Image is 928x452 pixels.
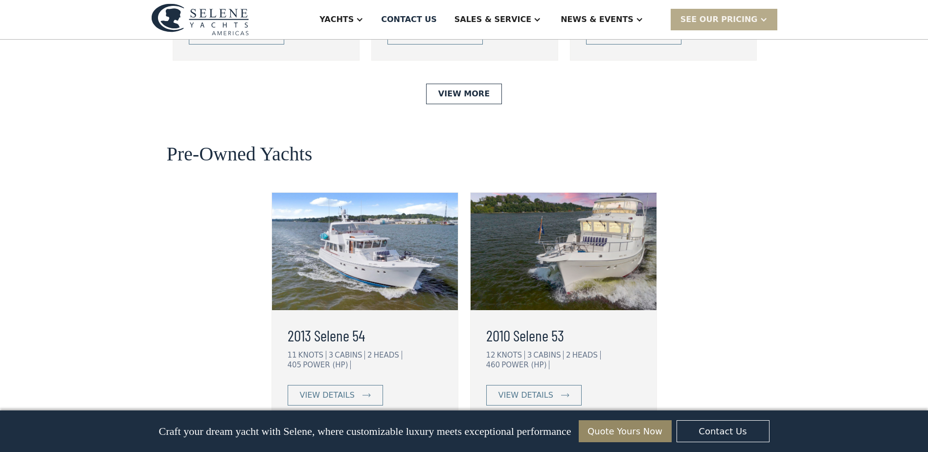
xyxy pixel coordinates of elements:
[367,351,372,360] div: 2
[329,351,334,360] div: 3
[158,425,571,438] p: Craft your dream yacht with Selene, where customizable luxury meets exceptional performance
[374,351,402,360] div: HEADS
[335,351,365,360] div: CABINS
[486,361,500,369] div: 460
[561,393,569,397] img: icon
[497,351,525,360] div: KNOTS
[677,420,770,442] a: Contact Us
[527,351,532,360] div: 3
[533,351,564,360] div: CABINS
[486,385,582,406] a: view details
[426,84,502,104] a: View More
[501,361,549,369] div: POWER (HP)
[381,14,437,25] div: Contact US
[680,14,758,25] div: SEE Our Pricing
[561,14,634,25] div: News & EVENTS
[288,351,297,360] div: 11
[167,143,313,165] h2: Pre-Owned Yachts
[288,361,302,369] div: 405
[566,351,571,360] div: 2
[579,420,672,442] a: Quote Yours Now
[498,389,553,401] div: view details
[362,393,371,397] img: icon
[486,323,641,347] a: 2010 Selene 53
[288,323,442,347] a: 2013 Selene 54
[486,351,496,360] div: 12
[671,9,777,30] div: SEE Our Pricing
[454,14,531,25] div: Sales & Service
[300,389,355,401] div: view details
[298,351,326,360] div: KNOTS
[288,385,383,406] a: view details
[151,3,249,35] img: logo
[303,361,351,369] div: POWER (HP)
[572,351,601,360] div: HEADS
[319,14,354,25] div: Yachts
